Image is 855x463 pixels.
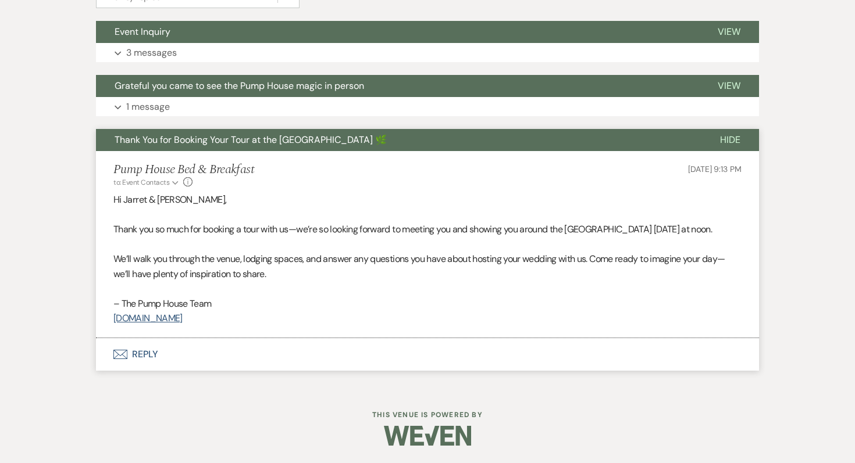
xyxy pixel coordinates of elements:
[115,26,170,38] span: Event Inquiry
[718,26,740,38] span: View
[113,222,742,237] p: Thank you so much for booking a tour with us—we’re so looking forward to meeting you and showing ...
[96,338,759,371] button: Reply
[701,129,759,151] button: Hide
[96,21,699,43] button: Event Inquiry
[96,97,759,117] button: 1 message
[96,129,701,151] button: Thank You for Booking Your Tour at the [GEOGRAPHIC_DATA] 🌿
[96,43,759,63] button: 3 messages
[113,296,742,311] p: – The Pump House Team
[113,163,254,177] h5: Pump House Bed & Breakfast
[699,75,759,97] button: View
[113,178,169,187] span: to: Event Contacts
[699,21,759,43] button: View
[96,75,699,97] button: Grateful you came to see the Pump House magic in person
[115,80,364,92] span: Grateful you came to see the Pump House magic in person
[688,164,742,174] span: [DATE] 9:13 PM
[126,99,170,114] p: 1 message
[126,45,177,60] p: 3 messages
[720,134,740,146] span: Hide
[113,252,742,281] p: We’ll walk you through the venue, lodging spaces, and answer any questions you have about hosting...
[718,80,740,92] span: View
[113,312,183,324] a: [DOMAIN_NAME]
[115,134,387,146] span: Thank You for Booking Your Tour at the [GEOGRAPHIC_DATA] 🌿
[113,192,742,207] p: Hi Jarret & [PERSON_NAME],
[113,177,180,188] button: to: Event Contacts
[384,415,471,456] img: Weven Logo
